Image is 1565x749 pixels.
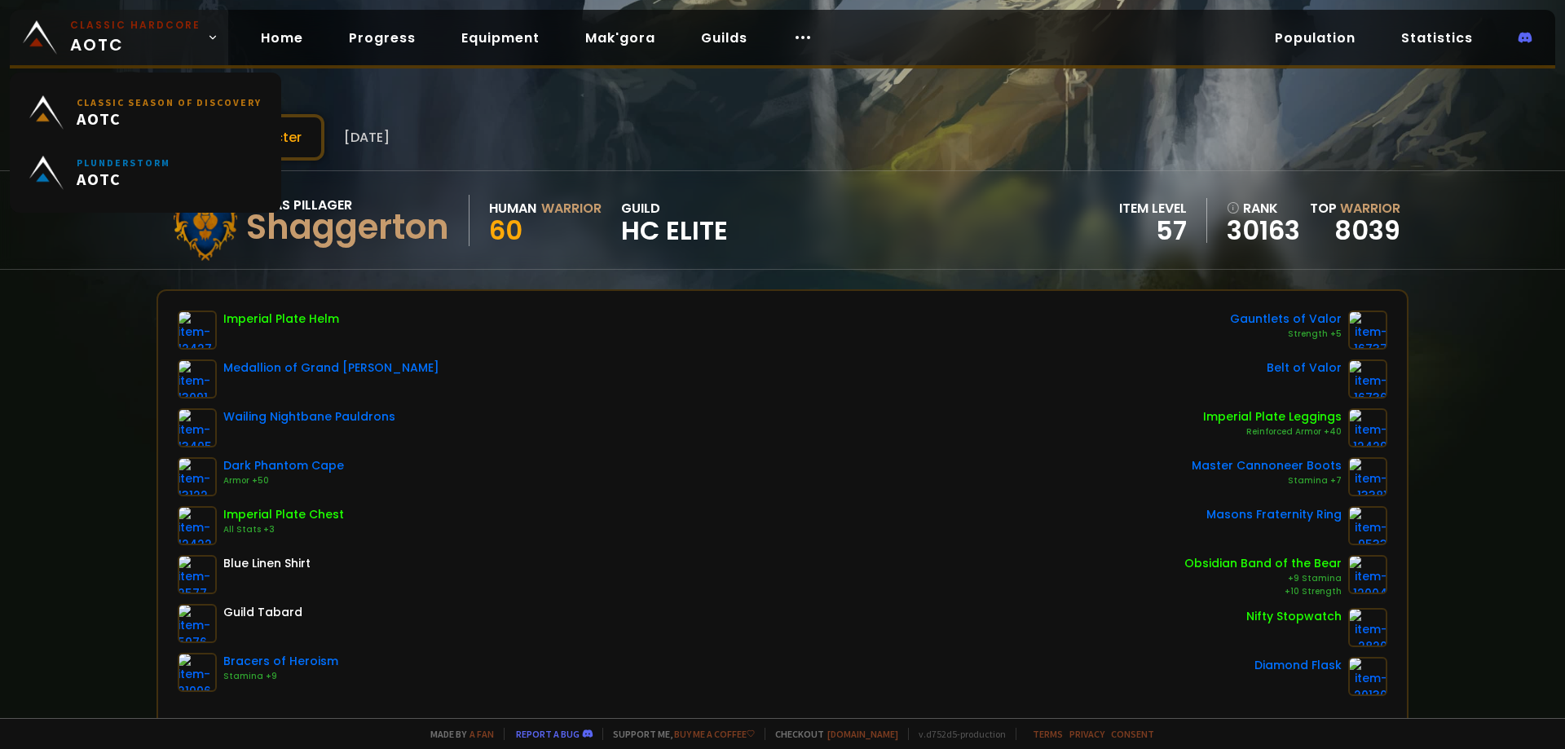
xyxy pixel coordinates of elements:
[1348,506,1387,545] img: item-9533
[223,457,344,474] div: Dark Phantom Cape
[1184,585,1342,598] div: +10 Strength
[1262,21,1369,55] a: Population
[516,728,580,740] a: Report a bug
[1206,506,1342,523] div: Masons Fraternity Ring
[178,408,217,447] img: item-13405
[223,474,344,487] div: Armor +50
[178,311,217,350] img: item-12427
[1334,212,1400,249] a: 8039
[248,21,316,55] a: Home
[1203,408,1342,425] div: Imperial Plate Leggings
[621,218,728,243] span: HC Elite
[1119,218,1187,243] div: 57
[178,555,217,594] img: item-2577
[1254,657,1342,674] div: Diamond Flask
[469,728,494,740] a: a fan
[223,523,344,536] div: All Stats +3
[602,728,755,740] span: Support me,
[1348,657,1387,696] img: item-20130
[178,359,217,399] img: item-13091
[223,506,344,523] div: Imperial Plate Chest
[1388,21,1486,55] a: Statistics
[246,195,449,215] div: Defias Pillager
[1348,311,1387,350] img: item-16737
[223,670,338,683] div: Stamina +9
[1348,359,1387,399] img: item-16736
[1267,359,1342,377] div: Belt of Valor
[20,82,271,143] a: Classic Season of DiscoveryAOTC
[1184,572,1342,585] div: +9 Stamina
[1069,728,1104,740] a: Privacy
[178,604,217,643] img: item-5976
[70,18,201,33] small: Classic Hardcore
[223,311,339,328] div: Imperial Plate Helm
[1348,457,1387,496] img: item-13381
[223,408,395,425] div: Wailing Nightbane Pauldrons
[77,108,262,129] span: AOTC
[344,127,390,148] span: [DATE]
[1192,474,1342,487] div: Stamina +7
[674,728,755,740] a: Buy me a coffee
[908,728,1006,740] span: v. d752d5 - production
[1230,311,1342,328] div: Gauntlets of Valor
[1033,728,1063,740] a: Terms
[20,143,271,203] a: PlunderstormAOTC
[70,18,201,57] span: AOTC
[1227,218,1300,243] a: 30163
[1348,408,1387,447] img: item-12429
[765,728,898,740] span: Checkout
[572,21,668,55] a: Mak'gora
[1111,728,1154,740] a: Consent
[541,198,602,218] div: Warrior
[489,198,536,218] div: Human
[1310,198,1400,218] div: Top
[246,215,449,240] div: Shaggerton
[77,96,262,108] small: Classic Season of Discovery
[421,728,494,740] span: Made by
[10,10,228,65] a: Classic HardcoreAOTC
[223,359,439,377] div: Medallion of Grand [PERSON_NAME]
[827,728,898,740] a: [DOMAIN_NAME]
[178,653,217,692] img: item-21996
[1246,608,1342,625] div: Nifty Stopwatch
[1203,425,1342,438] div: Reinforced Armor +40
[336,21,429,55] a: Progress
[1227,198,1300,218] div: rank
[1192,457,1342,474] div: Master Cannoneer Boots
[621,198,728,243] div: guild
[77,156,170,169] small: Plunderstorm
[178,457,217,496] img: item-13122
[1348,555,1387,594] img: item-12004
[77,169,170,189] span: AOTC
[178,506,217,545] img: item-12422
[1184,555,1342,572] div: Obsidian Band of the Bear
[223,555,311,572] div: Blue Linen Shirt
[223,604,302,621] div: Guild Tabard
[1119,198,1187,218] div: item level
[489,212,522,249] span: 60
[223,653,338,670] div: Bracers of Heroism
[1230,328,1342,341] div: Strength +5
[1340,199,1400,218] span: Warrior
[448,21,553,55] a: Equipment
[1348,608,1387,647] img: item-2820
[688,21,760,55] a: Guilds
